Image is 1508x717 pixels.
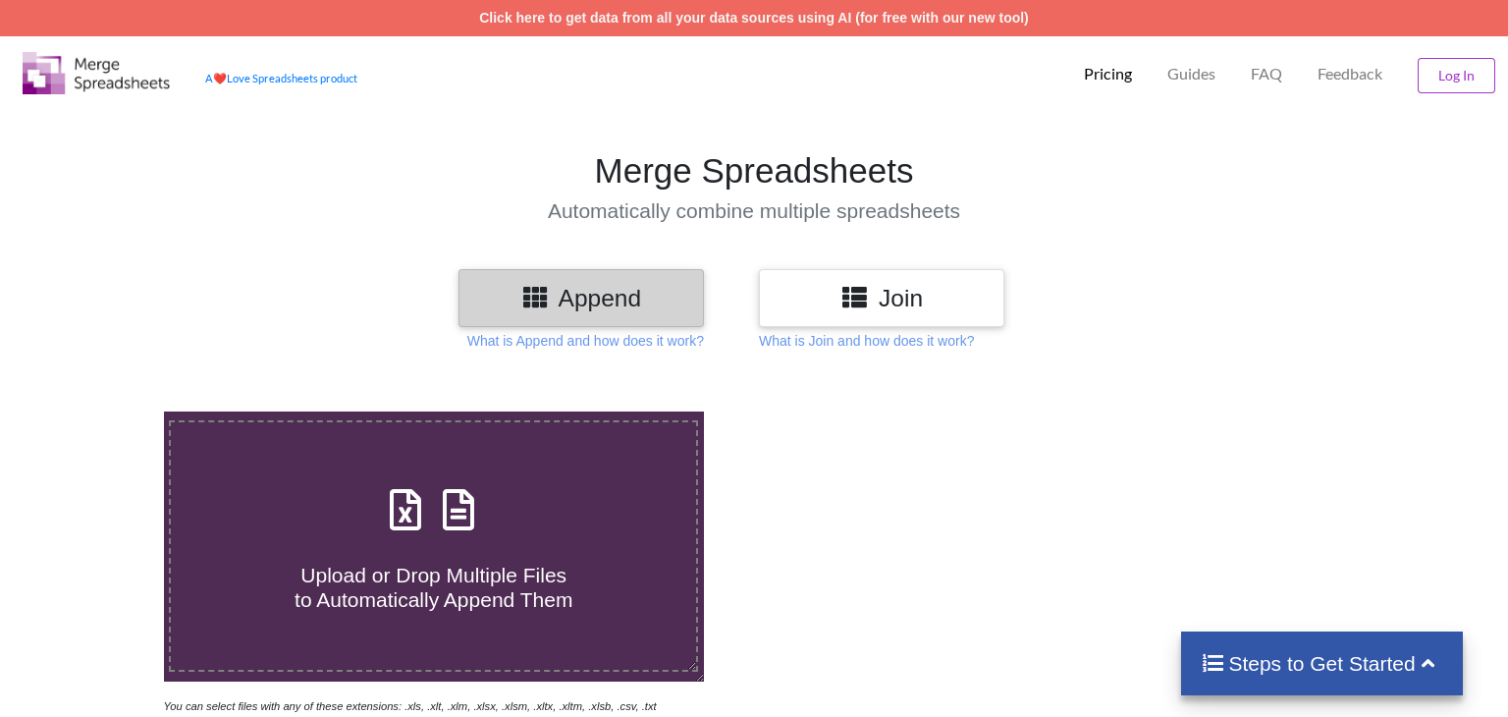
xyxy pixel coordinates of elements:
[1418,58,1495,93] button: Log In
[164,700,657,712] i: You can select files with any of these extensions: .xls, .xlt, .xlm, .xlsx, .xlsm, .xltx, .xltm, ...
[1201,651,1443,676] h4: Steps to Get Started
[479,10,1029,26] a: Click here to get data from all your data sources using AI (for free with our new tool)
[473,284,689,312] h3: Append
[205,72,357,84] a: AheartLove Spreadsheets product
[213,72,227,84] span: heart
[23,52,170,94] img: Logo.png
[295,564,572,611] span: Upload or Drop Multiple Files to Automatically Append Them
[467,331,704,351] p: What is Append and how does it work?
[1251,64,1282,84] p: FAQ
[774,284,990,312] h3: Join
[1084,64,1132,84] p: Pricing
[1318,66,1382,82] span: Feedback
[759,331,974,351] p: What is Join and how does it work?
[1167,64,1215,84] p: Guides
